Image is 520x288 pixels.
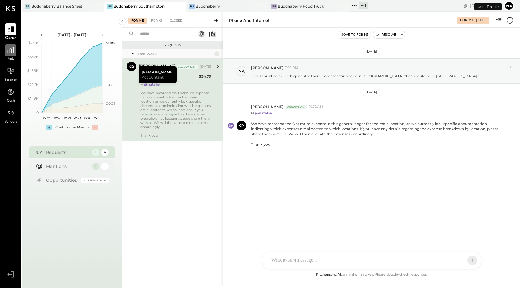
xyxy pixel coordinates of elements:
div: User Profile [474,3,502,10]
div: + -1 [359,2,368,9]
text: $73.1K [29,41,39,45]
div: [DATE] - [DATE] [46,32,98,37]
div: Accountant [177,65,198,69]
text: $14.6K [28,97,39,101]
text: $43.9K [27,69,39,73]
div: Phone and Internet [229,18,270,23]
a: Cash [0,86,21,104]
text: Sales [106,41,115,45]
a: P&L [0,44,21,62]
span: 7:09 PM [285,66,298,70]
text: $29.2K [28,83,39,87]
button: Move to for ks [338,31,371,38]
div: Bu [189,4,195,9]
text: 0 [36,110,39,115]
div: BS [107,4,113,9]
div: BF [271,4,277,9]
text: W39 [73,116,81,120]
text: W36 [43,116,50,120]
div: 1 [101,163,109,170]
div: For KS [148,18,165,24]
div: [DATE] [470,3,503,8]
div: Buddhaberry [196,4,220,9]
div: Requests [46,149,89,155]
div: copy link [463,2,469,9]
strong: @natalie [144,82,160,86]
span: Cash [7,98,15,104]
div: [DATE] [200,64,211,69]
div: 1 [214,51,219,56]
strong: @natalie [255,111,272,115]
p: This should be much higher. Are there expenses for phone in [GEOGRAPHIC_DATA] that should be in [... [251,73,479,79]
div: Accountant [286,105,307,109]
div: [DATE] [476,18,486,22]
div: Contribution Margin [55,125,89,130]
p: Hi , We have recorded the Optimum expense in this general ledger for the main location, as we cur... [251,110,502,147]
button: Resolve [373,31,399,38]
text: W40 [83,116,91,120]
div: For Me [460,18,474,23]
span: Vendors [4,119,17,125]
div: [PERSON_NAME] [139,64,175,70]
a: Queue [0,23,21,41]
span: [PERSON_NAME] [251,104,283,109]
div: 1 [92,149,99,156]
div: 4 [101,149,109,156]
div: + [46,125,52,130]
div: Coming Soon [81,178,109,183]
div: $34.79 [199,73,211,80]
div: [DATE] [363,89,380,96]
div: For Me [128,18,147,24]
div: Opportunities [46,177,78,183]
div: [DATE] [363,48,380,55]
div: Closed [167,18,185,24]
div: Hi , We have recorded the Optimum expense in this general ledger for the main location, as we cur... [140,82,211,137]
div: Buddhaberry Southampton [113,4,165,9]
button: na [504,1,514,11]
text: COGS [106,101,116,106]
text: Labor [106,83,115,87]
a: Balance [0,65,21,83]
div: [PERSON_NAME] [139,66,177,83]
div: BB [25,4,30,9]
div: Buddhaberry Balance Sheet [31,4,82,9]
text: $58.5K [28,55,39,59]
span: Balance [4,77,17,83]
text: W37 [53,116,61,120]
a: Vendors [0,107,21,125]
text: W38 [63,116,71,120]
span: Queue [5,36,16,41]
div: na [238,68,245,74]
div: 1 [92,163,99,170]
div: Last Week [138,51,213,56]
div: Buddhaberry Food Truck [278,4,324,9]
div: - [92,125,98,130]
span: 10:32 AM [309,104,323,109]
span: P&L [7,56,14,62]
div: Mentions [46,163,89,169]
span: [PERSON_NAME] [251,65,283,70]
div: Requests [125,43,220,47]
text: W41 [94,116,101,120]
span: Accountant [142,75,164,80]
